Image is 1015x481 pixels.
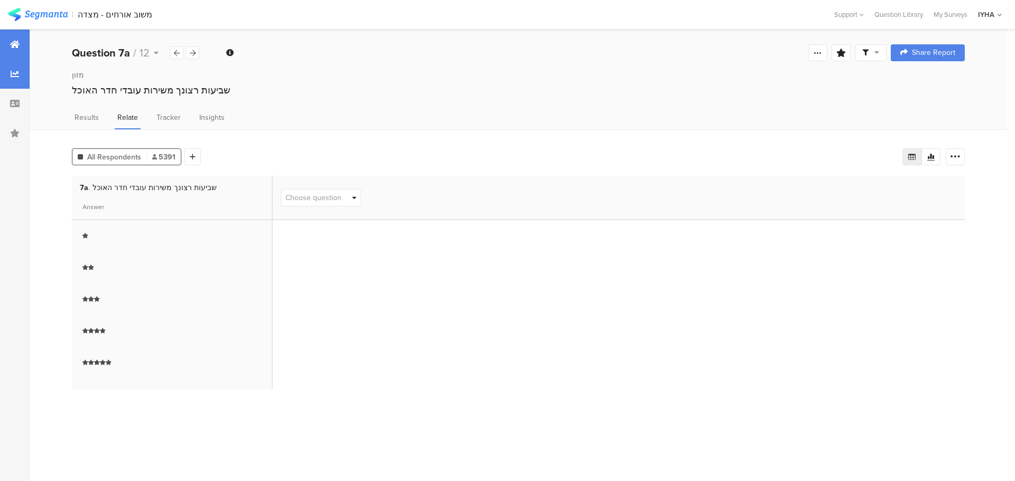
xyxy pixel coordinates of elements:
[72,70,965,81] div: מזון
[869,10,928,20] a: Question Library
[8,8,68,21] img: segmanta logo
[140,45,150,61] span: 12
[78,10,152,20] div: משוב אורחים - מצדה
[80,182,90,193] span: 7a
[928,10,973,20] a: My Surveys
[152,152,176,163] span: 5391
[199,112,225,123] span: Insights
[75,112,99,123] span: Results
[117,112,138,123] span: Relate
[72,8,73,21] div: |
[93,182,217,193] span: שביעות רצונך משירות עובדי חדר האוכל
[133,45,136,61] span: /
[912,49,955,56] span: Share Report
[72,45,130,61] b: Question 7a
[88,182,90,193] span: .
[87,152,141,163] span: All Respondents
[978,10,994,20] div: IYHA
[834,6,864,23] div: Support
[156,112,181,123] span: Tracker
[72,83,965,97] div: שביעות רצונך משירות עובדי חדר האוכל
[82,202,104,212] span: Answer
[285,192,342,203] span: Choose question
